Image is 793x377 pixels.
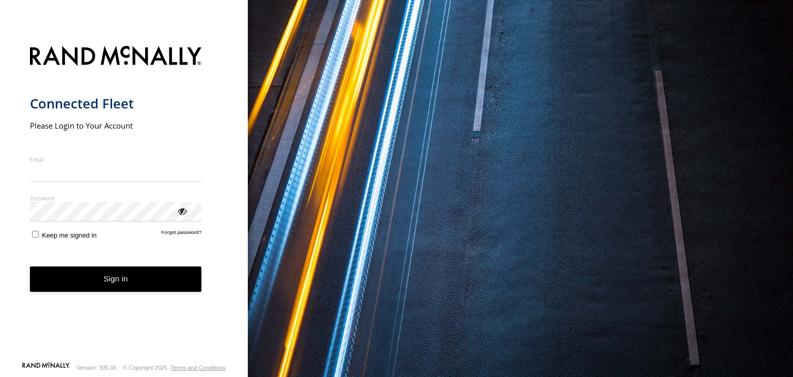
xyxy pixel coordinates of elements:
[77,365,116,371] div: Version: 305.03
[171,365,226,371] a: Terms and Conditions
[30,194,202,202] label: Password
[162,229,202,239] a: Forgot password?
[30,120,202,131] h2: Please Login to Your Account
[123,365,226,371] div: © Copyright 2025 -
[30,155,202,163] label: Email
[30,95,202,112] h1: Connected Fleet
[30,40,218,362] form: main
[32,231,39,238] input: Keep me signed in
[177,206,187,216] div: ViewPassword
[22,363,70,373] a: Visit our Website
[30,44,202,70] img: Rand McNally
[42,231,97,239] span: Keep me signed in
[30,266,202,292] button: Sign in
